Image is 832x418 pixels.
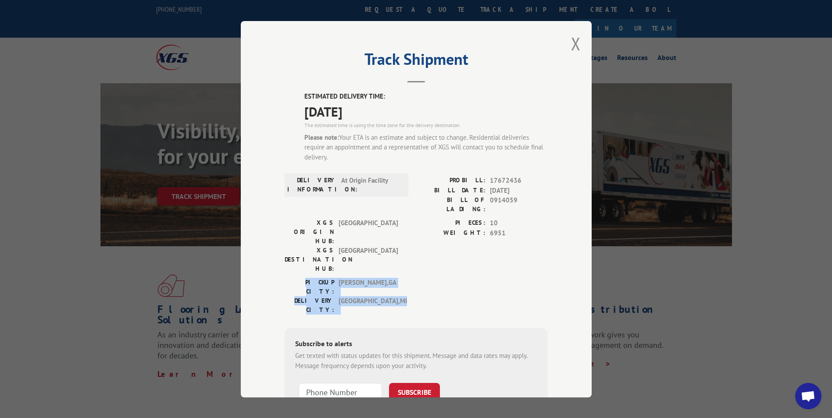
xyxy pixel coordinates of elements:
[416,195,486,214] label: BILL OF LADING:
[490,218,548,228] span: 10
[490,195,548,214] span: 0914059
[304,133,339,141] strong: Please note:
[285,278,334,296] label: PICKUP CITY:
[285,246,334,273] label: XGS DESTINATION HUB:
[339,246,398,273] span: [GEOGRAPHIC_DATA]
[339,296,398,315] span: [GEOGRAPHIC_DATA] , MI
[490,185,548,195] span: [DATE]
[304,101,548,121] span: [DATE]
[389,383,440,401] button: SUBSCRIBE
[295,338,537,351] div: Subscribe to alerts
[416,176,486,186] label: PROBILL:
[287,176,337,194] label: DELIVERY INFORMATION:
[285,296,334,315] label: DELIVERY CITY:
[416,185,486,195] label: BILL DATE:
[285,218,334,246] label: XGS ORIGIN HUB:
[416,218,486,228] label: PIECES:
[285,53,548,70] h2: Track Shipment
[416,228,486,238] label: WEIGHT:
[295,351,537,371] div: Get texted with status updates for this shipment. Message and data rates may apply. Message frequ...
[490,176,548,186] span: 17672436
[339,218,398,246] span: [GEOGRAPHIC_DATA]
[299,383,382,401] input: Phone Number
[304,132,548,162] div: Your ETA is an estimate and subject to change. Residential deliveries require an appointment and ...
[571,32,581,55] button: Close modal
[339,278,398,296] span: [PERSON_NAME] , GA
[304,92,548,102] label: ESTIMATED DELIVERY TIME:
[795,383,821,409] div: Open chat
[341,176,400,194] span: At Origin Facility
[490,228,548,238] span: 6951
[304,121,548,129] div: The estimated time is using the time zone for the delivery destination.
